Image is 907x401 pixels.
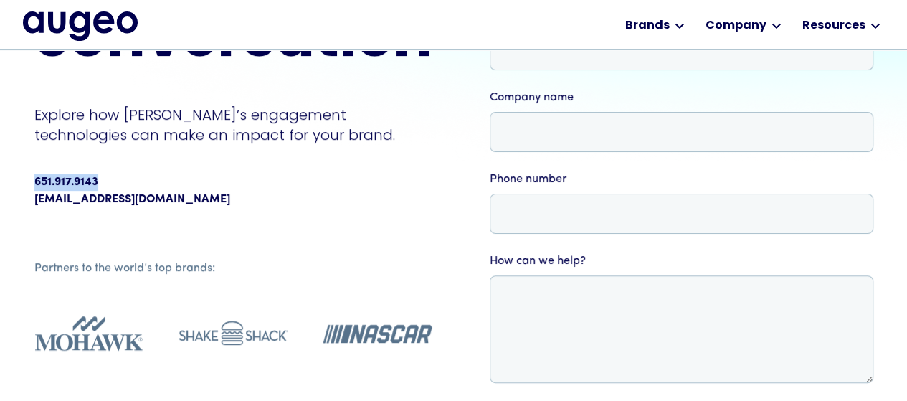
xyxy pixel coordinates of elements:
label: Company name [490,89,873,106]
a: [EMAIL_ADDRESS][DOMAIN_NAME] [34,191,230,208]
img: Augeo's full logo in midnight blue. [23,11,138,40]
div: Brands [625,17,669,34]
img: Client logo who trusts Augeo to maximize engagement. [323,311,432,357]
div: 651.917.9143 [34,174,98,191]
div: Company [705,17,766,34]
img: Client logo who trusts Augeo to maximize engagement. [34,311,144,357]
div: Partners to the world’s top brands: [34,260,432,277]
a: home [23,11,138,40]
div: Resources [802,17,865,34]
p: Explore how [PERSON_NAME]’s engagement technologies can make an impact for your brand. [34,105,432,145]
label: How can we help? [490,253,873,270]
label: Phone number [490,171,873,188]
